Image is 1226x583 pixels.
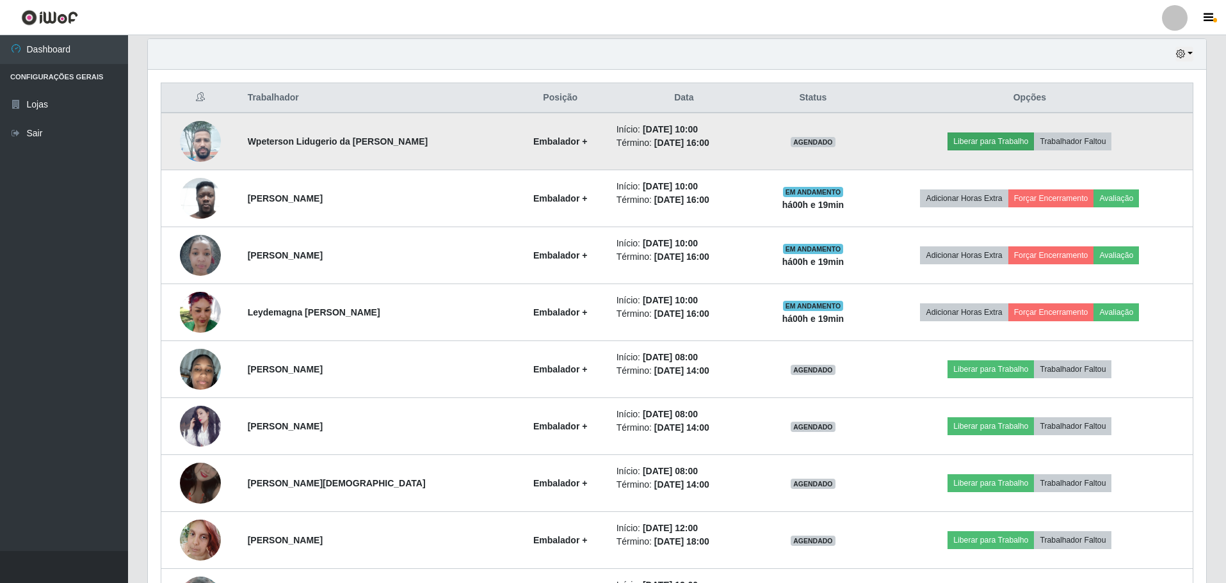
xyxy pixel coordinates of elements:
[248,136,428,147] strong: Wpeterson Lidugerio da [PERSON_NAME]
[533,193,587,204] strong: Embalador +
[782,200,844,210] strong: há 00 h e 19 min
[21,10,78,26] img: CoreUI Logo
[617,180,752,193] li: Início:
[782,257,844,267] strong: há 00 h e 19 min
[180,292,221,333] img: 1754944379156.jpeg
[533,250,587,260] strong: Embalador +
[617,408,752,421] li: Início:
[248,421,323,431] strong: [PERSON_NAME]
[948,360,1034,378] button: Liberar para Trabalho
[643,409,698,419] time: [DATE] 08:00
[617,193,752,207] li: Término:
[920,189,1008,207] button: Adicionar Horas Extra
[248,535,323,545] strong: [PERSON_NAME]
[1008,246,1094,264] button: Forçar Encerramento
[180,406,221,447] img: 1757034953897.jpeg
[1093,246,1139,264] button: Avaliação
[617,136,752,150] li: Término:
[643,295,698,305] time: [DATE] 10:00
[791,137,835,147] span: AGENDADO
[512,83,609,113] th: Posição
[948,132,1034,150] button: Liberar para Trabalho
[920,246,1008,264] button: Adicionar Horas Extra
[783,187,844,197] span: EM ANDAMENTO
[180,513,221,567] img: 1740504118302.jpeg
[1034,531,1111,549] button: Trabalhador Faltou
[1034,474,1111,492] button: Trabalhador Faltou
[533,307,587,317] strong: Embalador +
[654,252,709,262] time: [DATE] 16:00
[180,447,221,520] img: 1757430371973.jpeg
[180,228,221,282] img: 1754258368800.jpeg
[617,250,752,264] li: Término:
[782,314,844,324] strong: há 00 h e 19 min
[654,422,709,433] time: [DATE] 14:00
[617,421,752,435] li: Término:
[248,193,323,204] strong: [PERSON_NAME]
[1008,189,1094,207] button: Forçar Encerramento
[654,479,709,490] time: [DATE] 14:00
[248,250,323,260] strong: [PERSON_NAME]
[533,364,587,374] strong: Embalador +
[783,301,844,311] span: EM ANDAMENTO
[617,522,752,535] li: Início:
[240,83,512,113] th: Trabalhador
[643,238,698,248] time: [DATE] 10:00
[617,465,752,478] li: Início:
[643,466,698,476] time: [DATE] 08:00
[1034,132,1111,150] button: Trabalhador Faltou
[654,138,709,148] time: [DATE] 16:00
[533,421,587,431] strong: Embalador +
[791,422,835,432] span: AGENDADO
[533,136,587,147] strong: Embalador +
[617,294,752,307] li: Início:
[654,308,709,319] time: [DATE] 16:00
[759,83,867,113] th: Status
[180,171,221,225] img: 1752240503599.jpeg
[533,535,587,545] strong: Embalador +
[1093,303,1139,321] button: Avaliação
[617,123,752,136] li: Início:
[654,195,709,205] time: [DATE] 16:00
[791,536,835,546] span: AGENDADO
[180,114,221,168] img: 1746027724956.jpeg
[617,237,752,250] li: Início:
[248,364,323,374] strong: [PERSON_NAME]
[654,365,709,376] time: [DATE] 14:00
[1034,360,1111,378] button: Trabalhador Faltou
[643,523,698,533] time: [DATE] 12:00
[783,244,844,254] span: EM ANDAMENTO
[948,531,1034,549] button: Liberar para Trabalho
[617,478,752,491] li: Término:
[654,536,709,547] time: [DATE] 18:00
[791,365,835,375] span: AGENDADO
[920,303,1008,321] button: Adicionar Horas Extra
[948,474,1034,492] button: Liberar para Trabalho
[1093,189,1139,207] button: Avaliação
[248,307,380,317] strong: Leydemagna [PERSON_NAME]
[1008,303,1094,321] button: Forçar Encerramento
[867,83,1193,113] th: Opções
[643,181,698,191] time: [DATE] 10:00
[643,124,698,134] time: [DATE] 10:00
[791,479,835,489] span: AGENDADO
[609,83,759,113] th: Data
[1034,417,1111,435] button: Trabalhador Faltou
[643,352,698,362] time: [DATE] 08:00
[617,364,752,378] li: Término:
[248,478,426,488] strong: [PERSON_NAME][DEMOGRAPHIC_DATA]
[617,535,752,548] li: Término:
[617,307,752,321] li: Término:
[533,478,587,488] strong: Embalador +
[617,351,752,364] li: Início:
[180,333,221,406] img: 1755386143751.jpeg
[948,417,1034,435] button: Liberar para Trabalho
